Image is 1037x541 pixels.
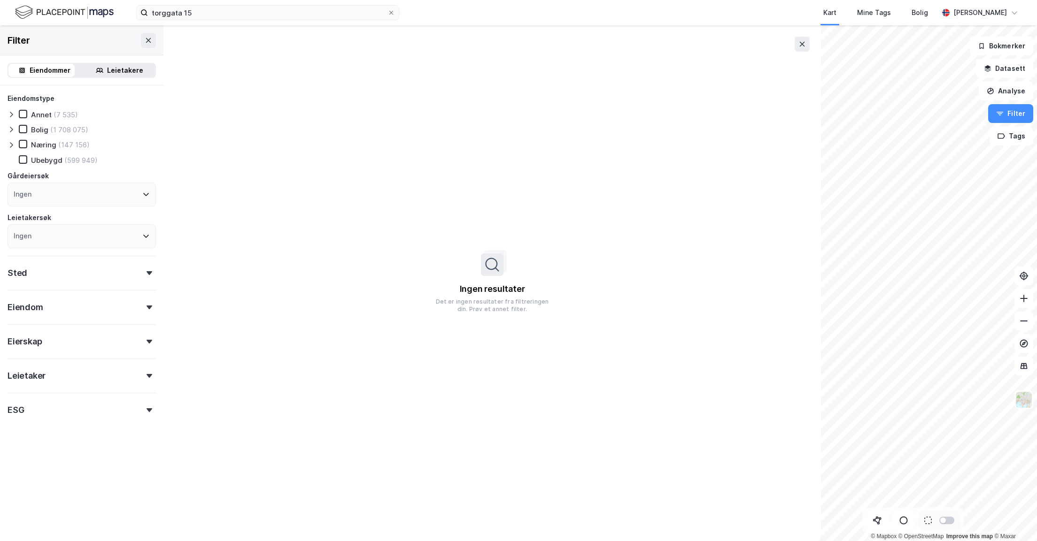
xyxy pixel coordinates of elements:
[50,125,88,134] div: (1 708 075)
[54,110,78,119] div: (7 535)
[988,104,1033,123] button: Filter
[8,404,24,416] div: ESG
[31,156,62,165] div: Ubebygd
[8,370,46,381] div: Leietaker
[912,7,928,18] div: Bolig
[857,7,891,18] div: Mine Tags
[979,82,1033,100] button: Analyse
[64,156,98,165] div: (599 949)
[990,127,1033,145] button: Tags
[31,110,52,119] div: Annet
[58,140,90,149] div: (147 156)
[460,283,525,295] div: Ingen resultater
[871,533,897,540] a: Mapbox
[970,37,1033,55] button: Bokmerker
[823,7,836,18] div: Kart
[990,496,1037,541] iframe: Chat Widget
[31,125,48,134] div: Bolig
[31,140,56,149] div: Næring
[107,65,143,76] div: Leietakere
[148,6,387,20] input: Søk på adresse, matrikkel, gårdeiere, leietakere eller personer
[14,189,31,200] div: Ingen
[8,336,42,347] div: Eierskap
[946,533,993,540] a: Improve this map
[14,230,31,242] div: Ingen
[898,533,944,540] a: OpenStreetMap
[8,170,49,182] div: Gårdeiersøk
[8,33,30,48] div: Filter
[8,93,54,104] div: Eiendomstype
[990,496,1037,541] div: Kontrollprogram for chat
[8,267,27,279] div: Sted
[8,302,43,313] div: Eiendom
[15,4,114,21] img: logo.f888ab2527a4732fd821a326f86c7f29.svg
[30,65,70,76] div: Eiendommer
[1015,391,1033,409] img: Z
[432,298,552,313] div: Det er ingen resultater fra filtreringen din. Prøv et annet filter.
[976,59,1033,78] button: Datasett
[8,212,51,223] div: Leietakersøk
[953,7,1007,18] div: [PERSON_NAME]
